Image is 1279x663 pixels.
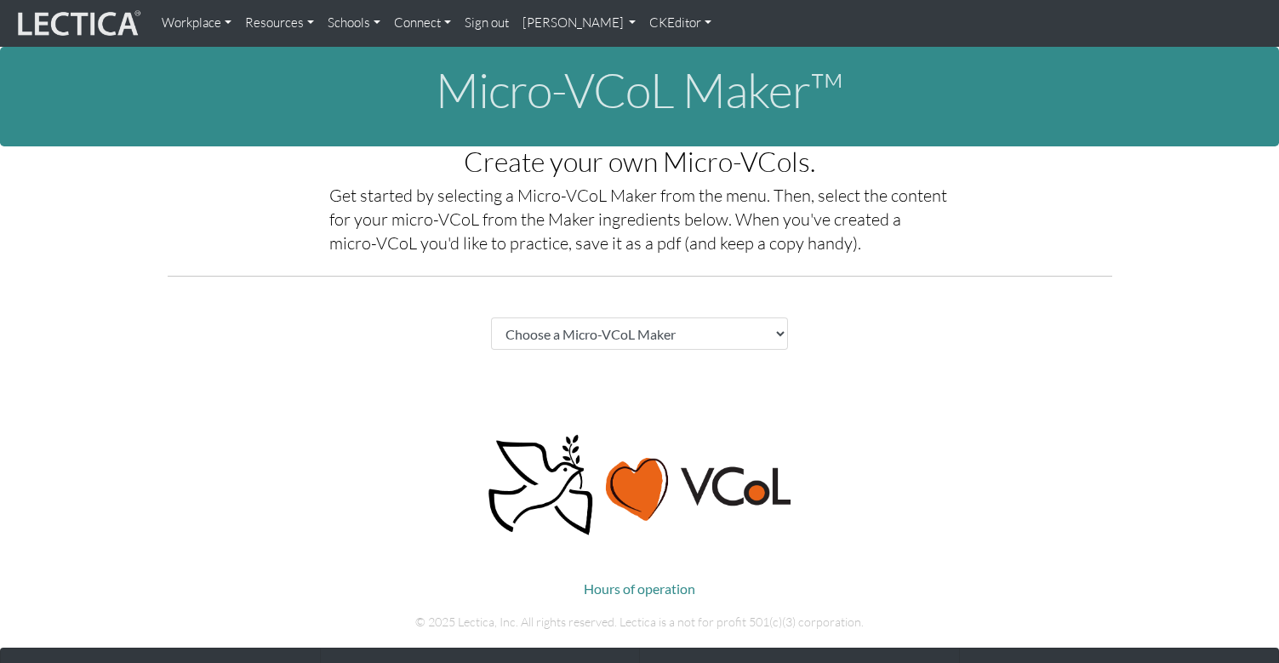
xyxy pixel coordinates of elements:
h2: Create your own Micro-VCols. [329,146,951,176]
a: [PERSON_NAME] [516,7,643,40]
a: Hours of operation [584,580,695,597]
img: Peace, love, VCoL [483,432,795,538]
p: © 2025 Lectica, Inc. All rights reserved. Lectica is a not for profit 501(c)(3) corporation. [168,613,1112,632]
a: Resources [238,7,321,40]
a: Connect [387,7,458,40]
a: CKEditor [642,7,718,40]
a: Schools [321,7,387,40]
img: lecticalive [14,8,141,40]
h5: Get started by selecting a Micro-VCoL Maker from the menu. Then, select the content for your micr... [329,184,951,255]
a: Workplace [155,7,238,40]
a: Sign out [458,7,516,40]
h1: Micro-VCoL Maker™ [30,64,1249,117]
